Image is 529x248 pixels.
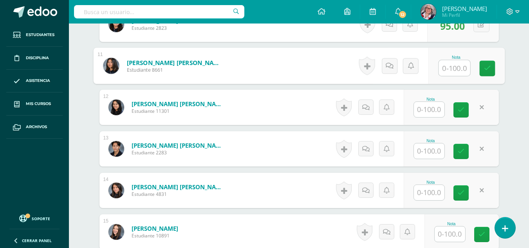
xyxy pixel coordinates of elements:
[108,141,124,157] img: 983f28cb77b17f29d6235b4da23acf3c.png
[26,78,50,84] span: Asistencia
[6,24,63,47] a: Estudiantes
[421,4,436,20] img: d15f609fbe877e890c67bc9977e491b7.png
[442,5,487,13] span: [PERSON_NAME]
[132,25,178,31] span: Estudiante 2823
[435,226,465,242] input: 0-100.0
[108,183,124,198] img: 9b1927ce670294ed17ef17710965d09b.png
[440,19,465,33] span: 95.00
[108,224,124,240] img: 75de59b36ca7c6e552bc75bfde03ac65.png
[74,5,244,18] input: Busca un usuario...
[126,67,223,74] span: Estudiante 8661
[132,224,178,232] a: [PERSON_NAME]
[9,213,60,223] a: Soporte
[6,116,63,139] a: Archivos
[132,108,226,114] span: Estudiante 11301
[413,180,448,185] div: Nota
[26,32,54,38] span: Estudiantes
[414,102,444,117] input: 0-100.0
[132,191,226,197] span: Estudiante 4831
[132,149,226,156] span: Estudiante 2283
[26,124,47,130] span: Archivos
[26,101,51,107] span: Mis cursos
[442,12,487,18] span: Mi Perfil
[108,100,124,115] img: 183a221102ea69aa048d936303a74279.png
[26,55,49,61] span: Disciplina
[438,55,474,60] div: Nota
[414,143,444,159] input: 0-100.0
[132,100,226,108] a: [PERSON_NAME] [PERSON_NAME]
[126,58,223,67] a: [PERSON_NAME] [PERSON_NAME]
[6,47,63,70] a: Disciplina
[108,16,124,32] img: 6457fdf5885c0f97894b4602f4cf97bf.png
[398,10,407,19] span: 12
[6,70,63,93] a: Asistencia
[434,222,469,226] div: Nota
[22,238,52,243] span: Cerrar panel
[439,60,470,76] input: 0-100.0
[32,216,50,221] span: Soporte
[103,58,119,74] img: 57573da99fe2b9ab0840d937f446c4b1.png
[414,185,444,200] input: 0-100.0
[413,97,448,101] div: Nota
[132,232,178,239] span: Estudiante 10891
[132,141,226,149] a: [PERSON_NAME] [PERSON_NAME]
[6,92,63,116] a: Mis cursos
[413,139,448,143] div: Nota
[132,183,226,191] a: [PERSON_NAME] [PERSON_NAME]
